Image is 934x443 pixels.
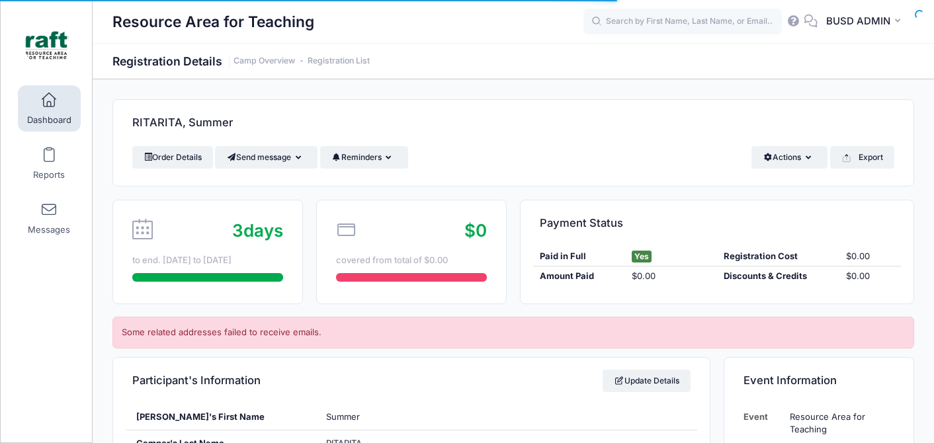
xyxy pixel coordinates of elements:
[625,270,717,283] div: $0.00
[751,146,828,169] button: Actions
[632,251,652,262] span: Yes
[112,7,314,37] h1: Resource Area for Teaching
[839,250,901,263] div: $0.00
[18,85,81,132] a: Dashboard
[132,104,233,142] h4: RITARITA, Summer
[533,270,625,283] div: Amount Paid
[743,362,837,399] h4: Event Information
[308,56,370,66] a: Registration List
[826,14,890,28] span: BUSD ADMIN
[232,220,243,241] span: 3
[132,254,283,267] div: to end. [DATE] to [DATE]
[22,20,72,70] img: Resource Area for Teaching
[18,140,81,186] a: Reports
[717,250,839,263] div: Registration Cost
[27,114,71,126] span: Dashboard
[336,254,487,267] div: covered from total of $0.00
[132,362,261,399] h4: Participant's Information
[743,404,784,443] td: Event
[784,404,894,443] td: Resource Area for Teaching
[540,204,623,242] h4: Payment Status
[232,218,283,243] div: days
[126,404,317,430] div: [PERSON_NAME]'s First Name
[326,411,360,422] span: Summer
[830,146,894,169] button: Export
[28,224,70,235] span: Messages
[1,14,93,77] a: Resource Area for Teaching
[215,146,318,169] button: Send message
[839,270,901,283] div: $0.00
[717,270,839,283] div: Discounts & Credits
[603,370,691,392] a: Update Details
[320,146,408,169] button: Reminders
[112,317,914,348] div: Some related addresses failed to receive emails.
[533,250,625,263] div: Paid in Full
[583,9,782,35] input: Search by First Name, Last Name, or Email...
[233,56,295,66] a: Camp Overview
[132,146,213,169] a: Order Details
[464,220,487,241] span: $0
[818,7,914,37] button: BUSD ADMIN
[112,54,370,68] h1: Registration Details
[18,195,81,241] a: Messages
[33,169,65,181] span: Reports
